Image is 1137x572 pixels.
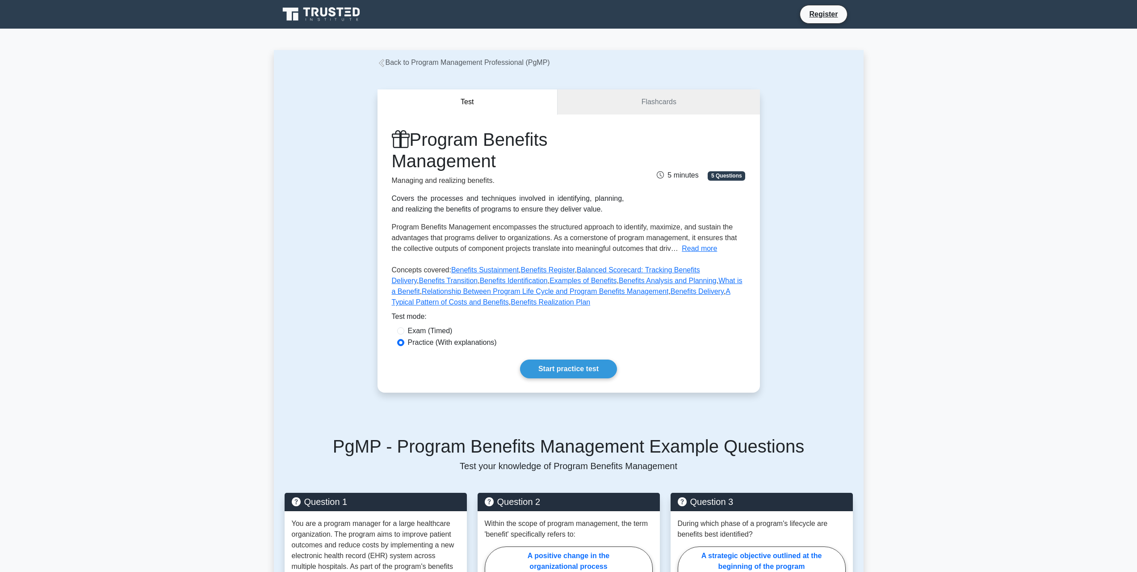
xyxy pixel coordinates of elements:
a: Examples of Benefits [550,277,617,284]
a: Benefits Register [521,266,575,274]
p: Within the scope of program management, the term 'benefit' specifically refers to: [485,518,653,540]
p: Managing and realizing benefits. [392,175,624,186]
button: Read more [682,243,717,254]
div: Test mode: [392,311,746,326]
p: Test your knowledge of Program Benefits Management [285,461,853,471]
span: Program Benefits Management encompasses the structured approach to identify, maximize, and sustai... [392,223,737,252]
button: Test [378,89,558,115]
h5: PgMP - Program Benefits Management Example Questions [285,436,853,457]
span: 5 minutes [657,171,698,179]
a: Relationship Between Program Life Cycle and Program Benefits Management [422,288,668,295]
a: Benefits Analysis and Planning [619,277,717,284]
a: Benefits Sustainment [451,266,519,274]
a: Flashcards [558,89,759,115]
h5: Question 3 [678,496,846,507]
label: Practice (With explanations) [408,337,497,348]
label: Exam (Timed) [408,326,453,336]
p: During which phase of a program's lifecycle are benefits best identified? [678,518,846,540]
p: Concepts covered: , , , , , , , , , , , [392,265,746,311]
a: Benefits Realization Plan [511,298,590,306]
a: Register [804,8,843,20]
h1: Program Benefits Management [392,129,624,172]
a: Benefits Transition [419,277,478,284]
h5: Question 1 [292,496,460,507]
h5: Question 2 [485,496,653,507]
div: Covers the processes and techniques involved in identifying, planning, and realizing the benefits... [392,193,624,215]
a: Start practice test [520,360,617,378]
a: Back to Program Management Professional (PgMP) [378,59,550,66]
a: A Typical Pattern of Costs and Benefits [392,288,730,306]
a: Benefits Identification [480,277,548,284]
a: Benefits Delivery [671,288,724,295]
span: 5 Questions [708,171,745,180]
